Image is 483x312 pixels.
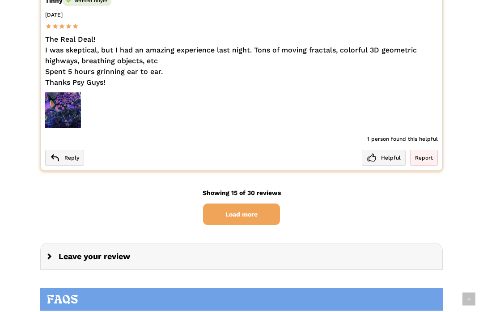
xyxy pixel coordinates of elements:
[462,293,475,306] a: Back to top
[45,133,438,145] div: 1 person found this helpful
[362,150,406,166] span: Helpful
[40,243,443,270] div: Leave your review
[40,288,443,311] h2: FAQS
[45,9,438,21] div: [DATE]
[45,34,438,88] div: The Real Deal! I was skeptical, but I had an amazing experience last night. Tons of moving fracta...
[45,150,84,166] span: Reply
[410,150,438,166] span: Report
[40,186,443,225] div: Showing 15 of 30 reviews
[45,92,81,128] img: img_7718-100x100.jpeg
[203,204,280,225] span: Load more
